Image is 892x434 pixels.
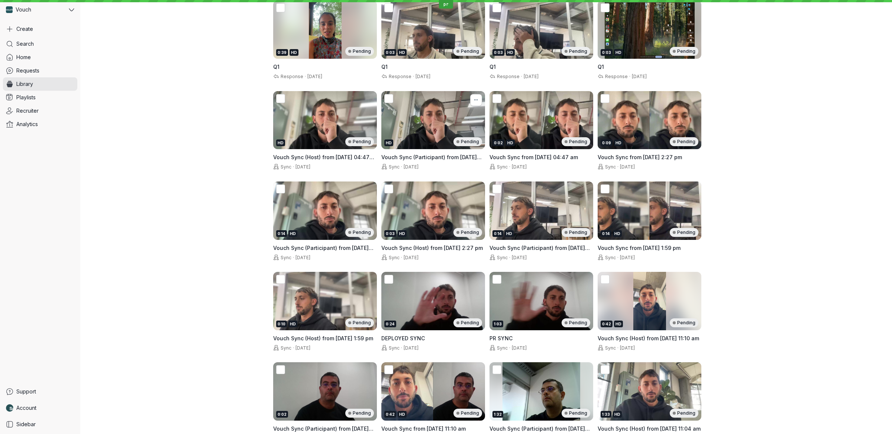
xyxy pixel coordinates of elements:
[295,164,310,170] span: [DATE]
[453,228,482,237] div: Pending
[614,321,623,327] div: HD
[614,139,623,146] div: HD
[670,409,698,418] div: Pending
[604,164,616,170] span: Sync
[512,255,527,260] span: [DATE]
[273,425,377,433] h3: Vouch Sync (Participant) from 8 August 2025 at 11:10 am
[562,47,590,56] div: Pending
[562,137,590,146] div: Pending
[276,49,288,56] div: 0:39
[598,335,699,341] span: Vouch Sync (Host) from [DATE] 11:10 am
[295,345,310,351] span: [DATE]
[279,74,303,79] span: Response
[3,3,77,16] button: Vouch avatarVouch
[470,94,482,106] button: More actions
[416,74,430,79] span: [DATE]
[381,244,485,252] h3: Vouch Sync (Host) from 8 August 2025 at 2:27 pm
[492,321,503,327] div: 1:03
[384,230,396,237] div: 0:03
[620,255,635,260] span: [DATE]
[276,411,288,418] div: 0:02
[291,164,295,170] span: ·
[632,74,647,79] span: [DATE]
[279,345,291,351] span: Sync
[616,345,620,351] span: ·
[604,345,616,351] span: Sync
[16,404,36,412] span: Account
[279,164,291,170] span: Sync
[273,154,377,161] h3: Vouch Sync (Host) from 8 August 2025 at 04:47 am
[3,3,67,16] div: Vouch
[303,74,307,80] span: ·
[276,230,287,237] div: 0:14
[3,118,77,131] a: Analytics
[3,64,77,77] a: Requests
[16,54,31,61] span: Home
[288,321,297,327] div: HD
[404,255,418,260] span: [DATE]
[598,425,701,432] span: Vouch Sync (Host) from [DATE] 11:04 am
[288,230,297,237] div: HD
[3,418,77,431] a: Sidebar
[506,49,515,56] div: HD
[495,255,508,260] span: Sync
[290,49,298,56] div: HD
[453,318,482,327] div: Pending
[345,318,374,327] div: Pending
[16,80,33,88] span: Library
[384,139,393,146] div: HD
[601,321,613,327] div: 0:42
[670,137,698,146] div: Pending
[16,40,34,48] span: Search
[273,335,373,341] span: Vouch Sync (Host) from [DATE] 1:59 pm
[273,244,377,252] h3: Vouch Sync (Participant) from 8 August 2025 at 2:27 pm
[453,137,482,146] div: Pending
[604,255,616,260] span: Sync
[291,345,295,351] span: ·
[598,425,701,433] h3: Vouch Sync (Host) from 8 August 2025 at 11:04 am
[492,230,503,237] div: 0:14
[614,49,623,56] div: HD
[598,244,701,252] h3: Vouch Sync from 8 August 2025 at 1:59 pm
[489,64,496,70] span: Q1
[291,255,295,261] span: ·
[512,164,527,170] span: [DATE]
[604,74,628,79] span: Response
[400,255,404,261] span: ·
[453,409,482,418] div: Pending
[508,164,512,170] span: ·
[562,228,590,237] div: Pending
[524,74,539,79] span: [DATE]
[508,255,512,261] span: ·
[670,228,698,237] div: Pending
[598,245,681,251] span: Vouch Sync from [DATE] 1:59 pm
[505,230,514,237] div: HD
[562,318,590,327] div: Pending
[16,388,36,395] span: Support
[453,47,482,56] div: Pending
[489,154,593,161] h3: Vouch Sync from 8 August 2025 at 04:47 am
[620,164,635,170] span: [DATE]
[404,164,418,170] span: [DATE]
[3,77,77,91] a: Library
[616,164,620,170] span: ·
[16,25,33,33] span: Create
[628,74,632,80] span: ·
[601,230,611,237] div: 0:14
[598,154,682,160] span: Vouch Sync from [DATE] 2:27 pm
[489,244,593,252] h3: Vouch Sync (Participant) from 8 August 2025 at 1:59 pm
[345,47,374,56] div: Pending
[279,255,291,260] span: Sync
[601,49,613,56] div: 0:03
[3,401,77,415] a: Nathan Weinstock avatarAccount
[411,74,416,80] span: ·
[273,154,374,168] span: Vouch Sync (Host) from [DATE] 04:47 am
[16,6,31,13] span: Vouch
[670,318,698,327] div: Pending
[3,37,77,51] a: Search
[398,49,407,56] div: HD
[384,321,396,327] div: 0:24
[345,137,374,146] div: Pending
[495,164,508,170] span: Sync
[3,104,77,118] a: Recruiter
